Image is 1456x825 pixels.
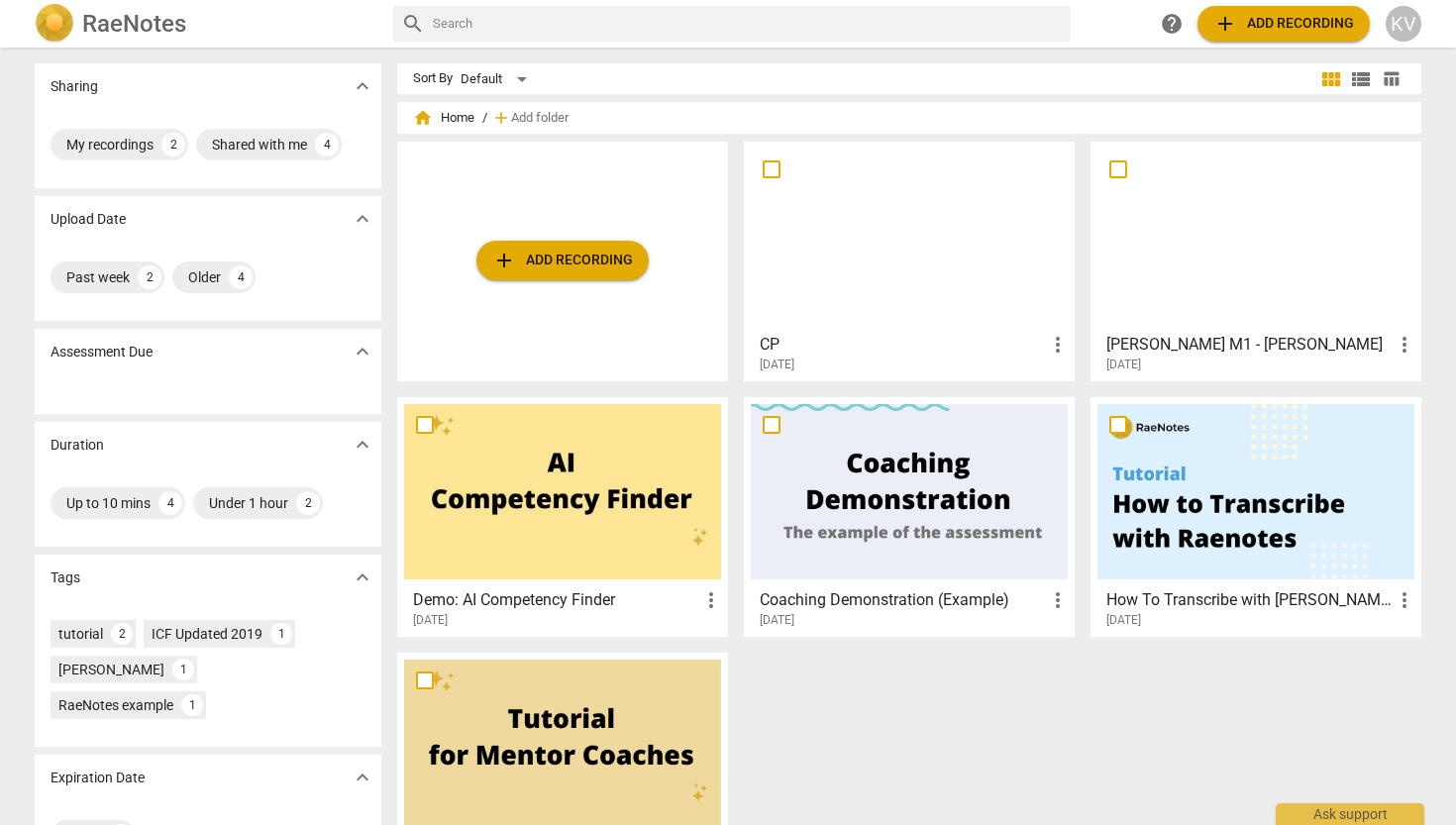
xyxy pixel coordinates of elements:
div: My recordings [66,135,154,155]
a: Coaching Demonstration (Example)[DATE] [751,404,1068,628]
button: Show more [348,204,377,234]
button: KV [1386,6,1421,42]
a: LogoRaeNotes [35,4,377,44]
p: Expiration Date [51,768,145,788]
div: Under 1 hour [209,493,288,513]
div: 1 [270,623,292,645]
p: Assessment Due [51,342,153,362]
span: Add recording [1213,12,1354,36]
span: [DATE] [1106,612,1141,629]
button: Show more [348,71,377,101]
div: Older [188,267,221,287]
div: tutorial [58,624,103,644]
button: Show more [348,337,377,366]
span: [DATE] [760,612,794,629]
h3: Kevin Viflanzoff M1 - Kelly Wood [1106,333,1393,357]
div: 1 [181,694,203,716]
div: 2 [296,491,320,515]
h2: RaeNotes [82,10,186,38]
button: Tile view [1316,64,1346,94]
span: add [492,249,516,272]
button: Table view [1376,64,1405,94]
span: more_vert [1393,333,1416,357]
span: Add recording [492,249,633,272]
span: expand_more [351,340,374,363]
div: Past week [66,267,130,287]
button: Upload [476,241,649,280]
div: 2 [161,133,185,156]
span: expand_more [351,433,374,457]
span: add [491,108,511,128]
div: Ask support [1276,803,1424,825]
button: Show more [348,430,377,460]
p: Upload Date [51,209,126,230]
div: 4 [158,491,182,515]
span: view_module [1319,67,1343,91]
h3: CP [760,333,1046,357]
span: view_list [1349,67,1373,91]
span: Home [413,108,474,128]
span: more_vert [699,588,723,612]
span: [DATE] [413,612,448,629]
p: Tags [51,567,80,588]
span: more_vert [1046,333,1070,357]
span: expand_more [351,566,374,589]
h3: Demo: AI Competency Finder [413,588,699,612]
button: Show more [348,763,377,792]
a: Demo: AI Competency Finder[DATE] [404,404,721,628]
span: more_vert [1393,588,1416,612]
a: Help [1154,6,1190,42]
p: Sharing [51,76,98,97]
span: add [1213,12,1237,36]
span: home [413,108,433,128]
a: How To Transcribe with [PERSON_NAME][DATE] [1097,404,1414,628]
span: expand_more [351,74,374,98]
span: / [482,111,487,126]
span: Add folder [511,111,569,126]
span: expand_more [351,766,374,789]
input: Search [433,8,1063,40]
h3: Coaching Demonstration (Example) [760,588,1046,612]
div: Default [461,63,534,95]
div: ICF Updated 2019 [152,624,262,644]
div: RaeNotes example [58,695,173,715]
div: 4 [229,265,253,289]
p: Duration [51,435,104,456]
h3: How To Transcribe with RaeNotes [1106,588,1393,612]
a: CP[DATE] [751,149,1068,372]
span: table_chart [1382,69,1401,88]
button: List view [1346,64,1376,94]
div: Shared with me [212,135,307,155]
span: search [401,12,425,36]
span: expand_more [351,207,374,231]
span: [DATE] [1106,357,1141,373]
button: Upload [1197,6,1370,42]
div: 2 [138,265,161,289]
div: [PERSON_NAME] [58,660,164,679]
a: [PERSON_NAME] M1 - [PERSON_NAME][DATE] [1097,149,1414,372]
span: help [1160,12,1184,36]
button: Show more [348,563,377,592]
span: more_vert [1046,588,1070,612]
div: 2 [111,623,133,645]
span: [DATE] [760,357,794,373]
div: Up to 10 mins [66,493,151,513]
div: 4 [315,133,339,156]
div: 1 [172,659,194,680]
img: Logo [35,4,74,44]
div: Sort By [413,71,453,86]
